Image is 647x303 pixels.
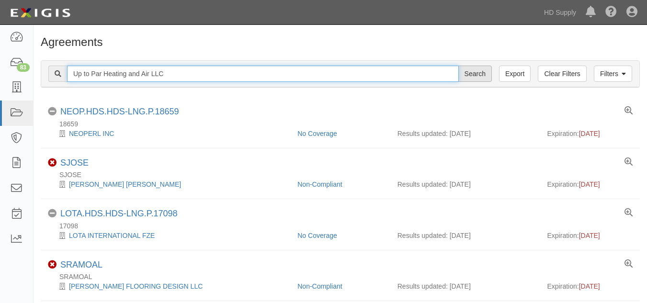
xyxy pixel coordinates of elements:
[297,282,342,290] a: Non-Compliant
[67,66,459,82] input: Search
[397,129,533,138] div: Results updated: [DATE]
[7,4,73,22] img: logo-5460c22ac91f19d4615b14bd174203de0afe785f0fc80cf4dbbc73dc1793850b.png
[48,170,640,180] div: SJOSE
[60,158,89,168] div: SJOSE
[624,158,633,167] a: View results summary
[397,281,533,291] div: Results updated: [DATE]
[594,66,632,82] a: Filters
[579,180,600,188] span: [DATE]
[48,272,640,281] div: SRAMOAL
[547,281,633,291] div: Expiration:
[579,282,600,290] span: [DATE]
[624,260,633,269] a: View results summary
[17,63,30,72] div: 83
[48,281,290,291] div: RAMOS FLOORING DESIGN LLC
[547,129,633,138] div: Expiration:
[69,180,181,188] a: [PERSON_NAME] [PERSON_NAME]
[60,107,179,116] a: NEOP.HDS.HDS-LNG.P.18659
[397,231,533,240] div: Results updated: [DATE]
[579,130,600,137] span: [DATE]
[547,231,633,240] div: Expiration:
[48,231,290,240] div: LOTA INTERNATIONAL FZE
[297,130,337,137] a: No Coverage
[48,129,290,138] div: NEOPERL INC
[538,66,586,82] a: Clear Filters
[60,107,179,117] div: NEOP.HDS.HDS-LNG.P.18659
[624,209,633,217] a: View results summary
[579,232,600,239] span: [DATE]
[397,180,533,189] div: Results updated: [DATE]
[48,180,290,189] div: JOSE GERARDO SANCHEZ TORRES
[60,260,102,269] a: SRAMOAL
[48,119,640,129] div: 18659
[69,130,114,137] a: NEOPERL INC
[48,260,57,269] i: Non-Compliant
[48,158,57,167] i: Non-Compliant
[48,209,57,218] i: No Coverage
[499,66,531,82] a: Export
[69,282,203,290] a: [PERSON_NAME] FLOORING DESIGN LLC
[605,7,617,18] i: Help Center - Complianz
[60,158,89,168] a: SJOSE
[48,107,57,116] i: No Coverage
[60,209,177,218] a: LOTA.HDS.HDS-LNG.P.17098
[458,66,492,82] input: Search
[69,232,155,239] a: LOTA INTERNATIONAL FZE
[48,221,640,231] div: 17098
[297,180,342,188] a: Non-Compliant
[41,36,640,48] h1: Agreements
[60,209,177,219] div: LOTA.HDS.HDS-LNG.P.17098
[547,180,633,189] div: Expiration:
[297,232,337,239] a: No Coverage
[539,3,581,22] a: HD Supply
[60,260,102,270] div: SRAMOAL
[624,107,633,115] a: View results summary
